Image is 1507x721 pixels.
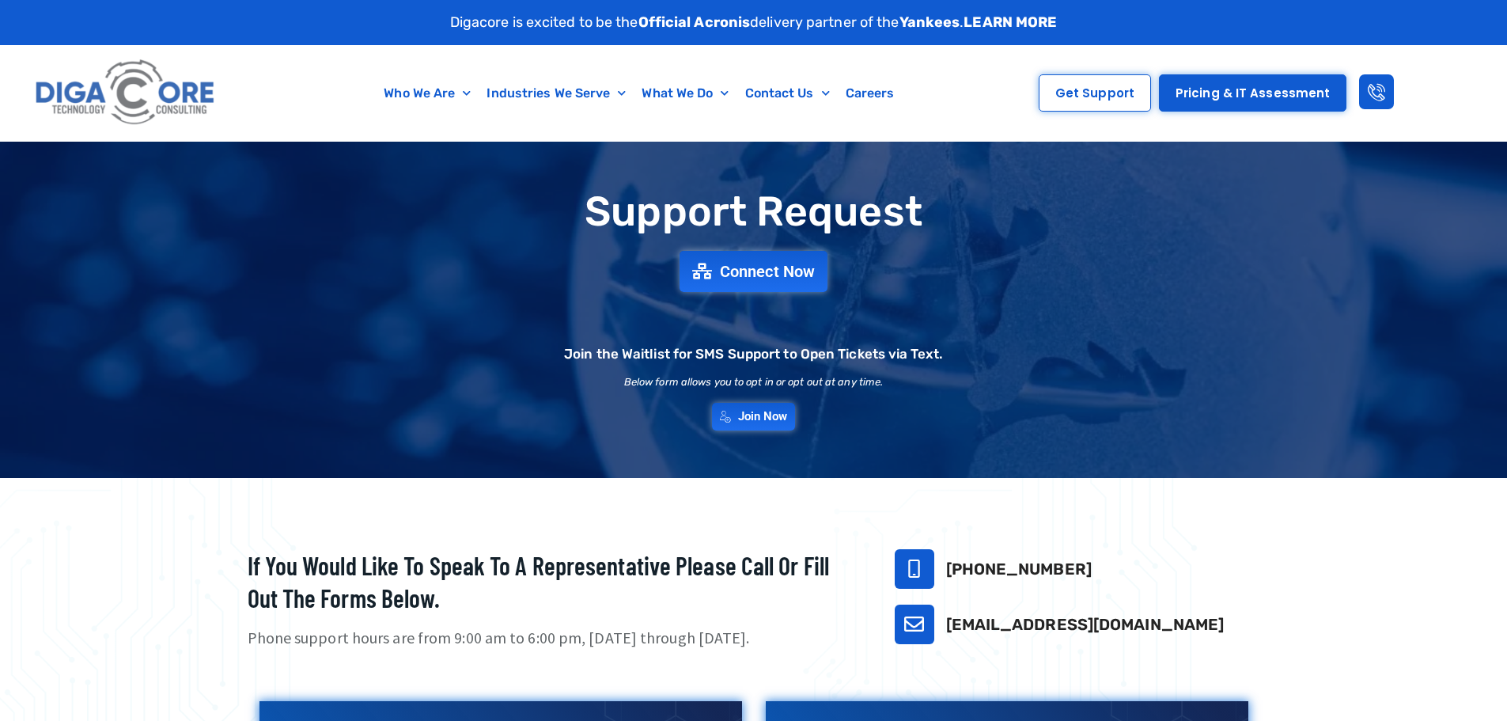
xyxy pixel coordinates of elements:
span: Join Now [738,411,788,423]
h2: Below form allows you to opt in or opt out at any time. [624,377,884,387]
a: Pricing & IT Assessment [1159,74,1346,112]
h2: If you would like to speak to a representative please call or fill out the forms below. [248,549,855,615]
a: 732-646-5725 [895,549,934,589]
a: Industries We Serve [479,75,634,112]
span: Get Support [1055,87,1134,99]
a: Careers [838,75,903,112]
a: Get Support [1039,74,1151,112]
a: Who We Are [376,75,479,112]
a: Contact Us [737,75,838,112]
strong: Yankees [899,13,960,31]
p: Phone support hours are from 9:00 am to 6:00 pm, [DATE] through [DATE]. [248,627,855,650]
a: support@digacore.com [895,605,934,644]
a: Connect Now [680,251,827,292]
a: LEARN MORE [964,13,1057,31]
nav: Menu [297,75,983,112]
span: Connect Now [720,264,815,279]
p: Digacore is excited to be the delivery partner of the . [450,12,1058,33]
h2: Join the Waitlist for SMS Support to Open Tickets via Text. [564,347,943,361]
a: What We Do [634,75,736,112]
a: [EMAIL_ADDRESS][DOMAIN_NAME] [946,615,1225,634]
a: [PHONE_NUMBER] [946,560,1092,579]
strong: Official Acronis [638,13,751,31]
span: Pricing & IT Assessment [1176,87,1330,99]
h1: Support Request [208,189,1300,234]
img: Digacore logo 1 [31,53,221,133]
a: Join Now [712,403,796,431]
